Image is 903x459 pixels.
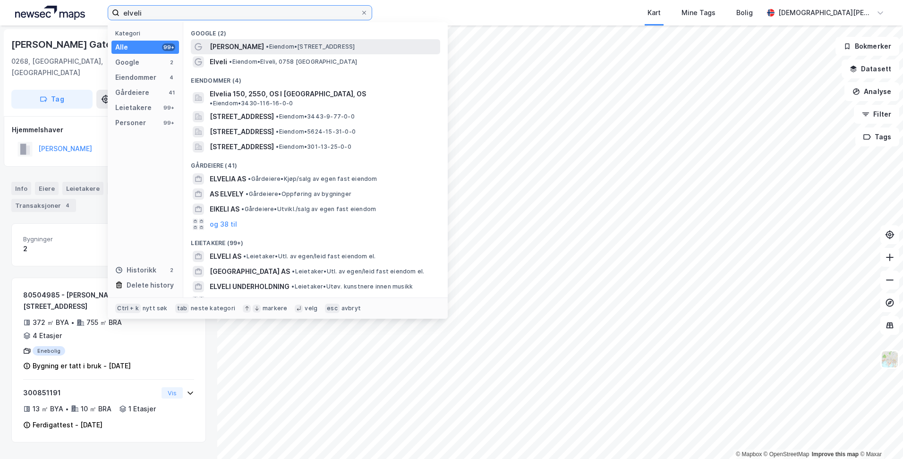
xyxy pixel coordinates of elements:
button: Datasett [842,59,899,78]
div: 755 ㎡ BRA [86,317,122,328]
div: [DEMOGRAPHIC_DATA][PERSON_NAME] [778,7,873,18]
div: Eiere [35,182,59,195]
div: 372 ㎡ BYA [33,317,69,328]
span: [STREET_ADDRESS] [210,111,274,122]
span: Bygninger [23,235,105,243]
div: tab [175,304,189,313]
div: 99+ [162,104,175,111]
span: ELVELI AS [210,251,241,262]
div: Mine Tags [682,7,716,18]
span: [STREET_ADDRESS] [210,141,274,153]
div: Personer [115,117,146,128]
div: 4 Etasjer [33,330,62,341]
button: Vis [162,387,183,399]
div: Kart [647,7,661,18]
span: Leietaker • Utl. av egen/leid fast eiendom el. [292,268,424,275]
span: • [210,100,213,107]
div: 13 ㎡ BYA [33,403,63,415]
span: ELVELI UNDERHOLDNING [210,281,290,292]
span: Elveli [210,56,227,68]
span: Leietaker • Utl. av egen/leid fast eiendom el. [243,253,375,260]
button: Bokmerker [835,37,899,56]
div: Hjemmelshaver [12,124,205,136]
a: OpenStreetMap [764,451,809,458]
button: Filter [854,105,899,124]
span: Eiendom • 301-13-25-0-0 [276,143,351,151]
div: 99+ [162,119,175,127]
div: esc [325,304,340,313]
div: 41 [168,89,175,96]
div: Leietakere [62,182,103,195]
span: EIKELI AS [210,204,239,215]
span: • [246,190,248,197]
div: Historikk [115,264,156,276]
div: 2 [168,266,175,274]
div: Google (2) [183,22,448,39]
div: velg [305,305,317,312]
div: Ferdigattest - [DATE] [33,419,102,431]
span: Eiendom • 3430-116-16-0-0 [210,100,293,107]
div: Delete history [127,280,174,291]
div: [PERSON_NAME] Gate 2 [11,37,121,52]
span: • [266,43,269,50]
button: og 96 til [210,296,237,307]
div: • [65,405,69,413]
span: Eiendom • 3443-9-77-0-0 [276,113,354,120]
img: logo.a4113a55bc3d86da70a041830d287a7e.svg [15,6,85,20]
span: [GEOGRAPHIC_DATA] AS [210,266,290,277]
span: • [229,58,232,65]
button: og 38 til [210,219,237,230]
div: 4 [168,74,175,81]
button: Analyse [844,82,899,101]
div: 10 ㎡ BRA [81,403,111,415]
iframe: Chat Widget [856,414,903,459]
div: Datasett [107,182,143,195]
div: avbryt [341,305,361,312]
span: [PERSON_NAME] [210,41,264,52]
span: Gårdeiere • Kjøp/salg av egen fast eiendom [248,175,377,183]
div: Eiendommer [115,72,156,83]
div: Leietakere [115,102,152,113]
div: 4 [63,201,72,210]
div: Kontrollprogram for chat [856,414,903,459]
span: • [292,268,295,275]
div: Gårdeiere [115,87,149,98]
input: Søk på adresse, matrikkel, gårdeiere, leietakere eller personer [119,6,360,20]
div: Transaksjoner [11,199,76,212]
span: • [276,143,279,150]
div: nytt søk [143,305,168,312]
div: Google [115,57,139,68]
span: • [248,175,251,182]
div: 2 [168,59,175,66]
div: 300851191 [23,387,158,399]
div: Ctrl + k [115,304,141,313]
div: • [71,319,75,326]
span: • [276,128,279,135]
span: • [241,205,244,212]
span: Eiendom • Elveli, 0758 [GEOGRAPHIC_DATA] [229,58,357,66]
span: AS ELVELY [210,188,244,200]
div: Leietakere (99+) [183,232,448,249]
span: Leietaker • Utøv. kunstnere innen musikk [291,283,413,290]
span: Eiendom • 5624-15-31-0-0 [276,128,356,136]
div: Bolig [736,7,753,18]
span: Elvelia 150, 2550, OS I [GEOGRAPHIC_DATA], OS [210,88,366,100]
span: ELVELIA AS [210,173,246,185]
span: • [276,113,279,120]
div: neste kategori [191,305,235,312]
span: • [291,283,294,290]
div: Info [11,182,31,195]
button: Tags [855,127,899,146]
div: 2 [23,243,105,255]
a: Improve this map [812,451,859,458]
div: Bygning er tatt i bruk - [DATE] [33,360,131,372]
div: Gårdeiere (41) [183,154,448,171]
div: Alle [115,42,128,53]
div: 1 Etasjer [128,403,156,415]
div: markere [263,305,287,312]
button: Tag [11,90,93,109]
div: 0268, [GEOGRAPHIC_DATA], [GEOGRAPHIC_DATA] [11,56,131,78]
span: • [243,253,246,260]
div: Eiendommer (4) [183,69,448,86]
span: Gårdeiere • Oppføring av bygninger [246,190,351,198]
